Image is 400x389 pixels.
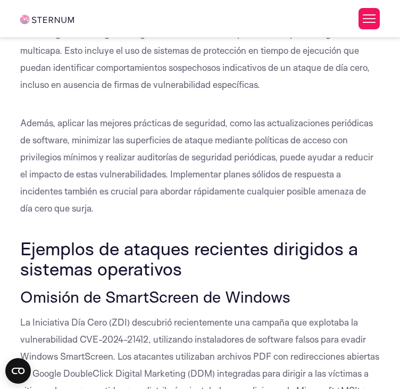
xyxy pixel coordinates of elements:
[20,28,370,90] font: Para mitigar este riesgo, las organizaciones deben adoptar un enfoque de seguridad multicapa. Est...
[20,237,358,280] font: Ejemplos de ataques recientes dirigidos a sistemas operativos
[359,8,380,29] button: Alternar menú
[20,287,290,306] font: Omisión de SmartScreen de Windows
[20,15,74,24] img: esternón iot
[5,358,31,384] button: Open CMP widget
[20,117,373,214] font: Además, aplicar las mejores prácticas de seguridad, como las actualizaciones periódicas de softwa...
